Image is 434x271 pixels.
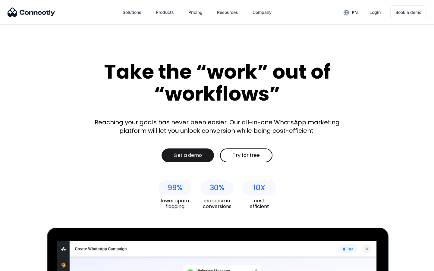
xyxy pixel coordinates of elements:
[217,8,238,17] div: Resources
[174,152,202,158] div: Get a demo
[253,184,265,192] div: 10X
[81,61,353,104] div: Take the “work” out of “workflows”
[352,8,358,17] div: en
[151,5,179,20] div: Products
[156,8,174,17] div: Products
[184,5,207,20] a: Pricing
[123,8,141,17] div: Solutions
[188,8,203,17] div: Pricing
[90,118,344,135] div: Reaching your goals has never been easier. Our all-in-one WhatsApp marketing platform will let yo...
[118,5,146,20] div: Solutions
[210,184,224,192] div: 30%
[8,8,55,17] img: Connectly Logo
[168,184,182,192] div: 99%
[365,5,385,20] a: Login
[162,148,214,162] a: Get a demo
[233,152,260,158] div: Try for free
[12,260,36,269] ul: Language list
[158,198,191,209] div: lower spam flagging
[6,260,36,269] aside: Language selected: English
[212,5,243,20] div: Resources
[390,5,426,19] a: Book a demo
[248,5,276,20] div: Company
[200,198,234,209] div: increase in conversions
[243,198,276,209] div: cost efficient
[220,148,272,162] a: Try for free
[253,8,272,17] div: Company
[370,8,381,17] div: Login
[339,8,362,17] div: en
